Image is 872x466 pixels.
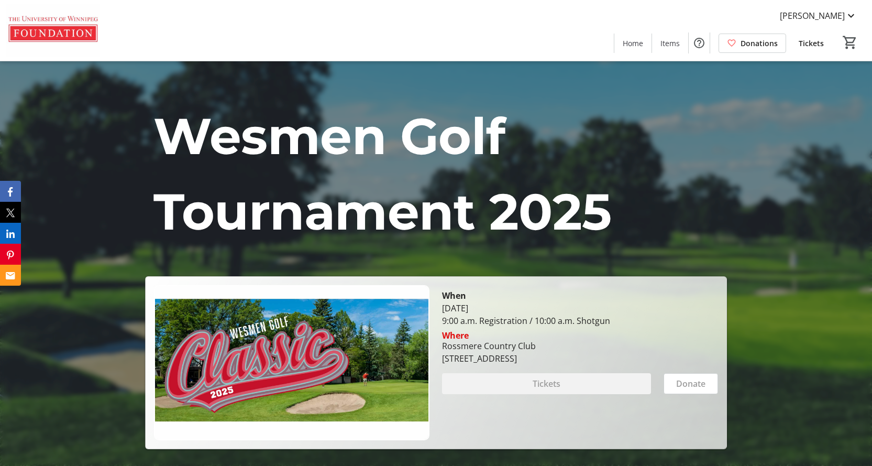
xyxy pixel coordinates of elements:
button: Help [689,32,710,53]
span: [PERSON_NAME] [780,9,845,22]
span: Home [623,38,643,49]
span: Donations [741,38,778,49]
span: Items [660,38,680,49]
button: Cart [841,33,859,52]
div: [DATE] 9:00 a.m. Registration / 10:00 a.m. Shotgun [442,302,718,327]
span: Wesmen Golf Tournament 2025 [153,105,612,242]
div: [STREET_ADDRESS] [442,352,536,365]
div: Rossmere Country Club [442,340,536,352]
a: Donations [719,34,786,53]
span: Tickets [799,38,824,49]
a: Items [652,34,688,53]
div: Where [442,331,469,340]
img: The U of W Foundation's Logo [6,4,100,57]
button: [PERSON_NAME] [771,7,866,24]
a: Home [614,34,652,53]
img: Campaign CTA Media Photo [154,285,429,440]
div: When [442,289,466,302]
a: Tickets [790,34,832,53]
